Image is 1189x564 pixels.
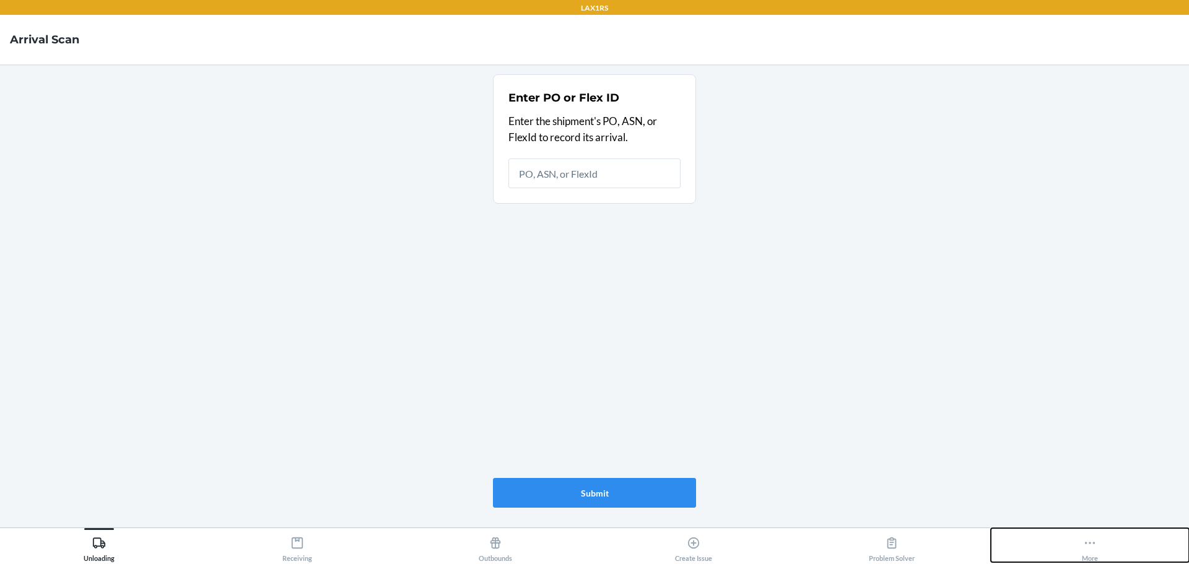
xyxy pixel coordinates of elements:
button: More [991,528,1189,562]
input: PO, ASN, or FlexId [508,158,681,188]
p: LAX1RS [581,2,608,14]
button: Outbounds [396,528,594,562]
p: Enter the shipment's PO, ASN, or FlexId to record its arrival. [508,113,681,145]
div: More [1082,531,1098,562]
div: Outbounds [479,531,512,562]
button: Receiving [198,528,396,562]
h4: Arrival Scan [10,32,79,48]
div: Receiving [282,531,312,562]
div: Create Issue [675,531,712,562]
div: Unloading [84,531,115,562]
div: Problem Solver [869,531,915,562]
button: Create Issue [594,528,793,562]
button: Submit [493,478,696,508]
button: Problem Solver [793,528,991,562]
h2: Enter PO or Flex ID [508,90,619,106]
